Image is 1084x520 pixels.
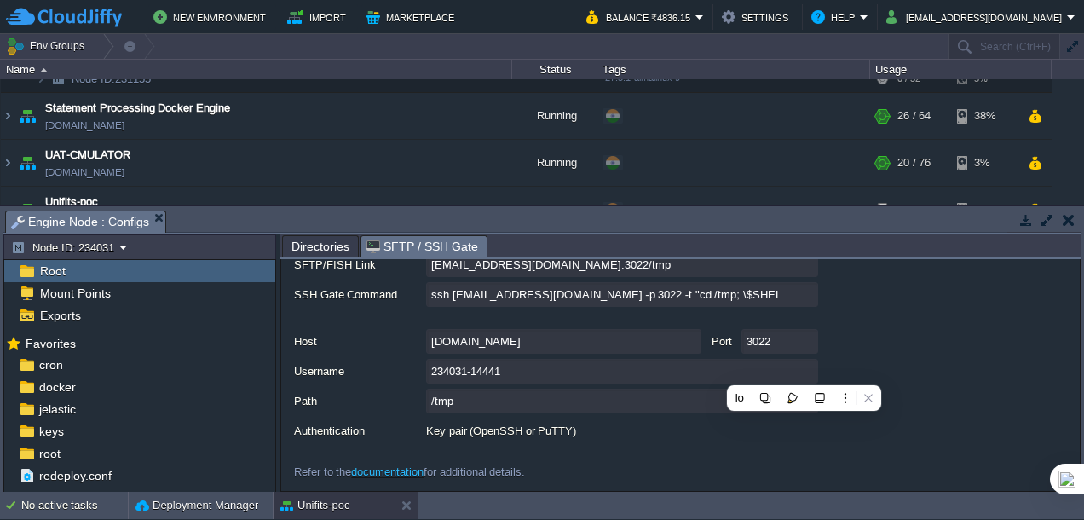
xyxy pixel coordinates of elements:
[287,7,351,27] button: Import
[294,419,424,440] label: Authentication
[886,7,1067,27] button: [EMAIL_ADDRESS][DOMAIN_NAME]
[22,336,78,351] span: Favorites
[11,211,149,233] span: Engine Node : Configs
[45,100,230,117] a: Statement Processing Docker Engine
[1,187,14,233] img: AMDAwAAAACH5BAEAAAAALAAAAAABAAEAAAICRAEAOw==
[598,60,869,79] div: Tags
[351,465,424,478] a: documentation
[6,34,90,58] button: Env Groups
[22,337,78,350] a: Favorites
[45,117,124,134] a: [DOMAIN_NAME]
[294,389,424,410] label: Path
[957,93,1012,139] div: 38%
[871,60,1051,79] div: Usage
[294,329,424,350] label: Host
[897,93,931,139] div: 26 / 64
[6,7,122,28] img: CloudJiffy
[36,379,78,395] a: docker
[426,419,818,443] div: Key pair (OpenSSH or PuTTY)
[37,286,113,301] a: Mount Points
[957,187,1012,233] div: 1%
[957,140,1012,186] div: 3%
[37,263,68,279] a: Root
[586,7,695,27] button: Balance ₹4836.15
[294,252,424,274] label: SFTP/FISH Link
[294,448,818,478] div: Refer to the for additional details.
[291,236,349,257] span: Directories
[45,147,130,164] a: UAT-CMULATOR
[366,236,478,257] span: SFTP / SSH Gate
[36,424,66,439] a: keys
[706,329,738,350] label: Port
[897,187,925,233] div: 0 / 32
[280,497,349,514] button: Unifits-poc
[40,68,48,72] img: AMDAwAAAACH5BAEAAAAALAAAAAABAAEAAAICRAEAOw==
[15,187,39,233] img: AMDAwAAAACH5BAEAAAAALAAAAAABAAEAAAICRAEAOw==
[21,492,128,519] div: No active tasks
[366,7,459,27] button: Marketplace
[15,140,39,186] img: AMDAwAAAACH5BAEAAAAALAAAAAABAAEAAAICRAEAOw==
[512,93,597,139] div: Running
[45,194,98,211] a: Unifits-poc
[1,140,14,186] img: AMDAwAAAACH5BAEAAAAALAAAAAABAAEAAAICRAEAOw==
[36,446,63,461] a: root
[11,240,119,255] button: Node ID: 234031
[15,93,39,139] img: AMDAwAAAACH5BAEAAAAALAAAAAABAAEAAAICRAEAOw==
[153,7,271,27] button: New Environment
[36,357,66,373] a: cron
[294,282,424,303] label: SSH Gate Command
[36,468,114,483] a: redeploy.conf
[2,60,511,79] div: Name
[722,7,793,27] button: Settings
[37,308,84,323] a: Exports
[36,402,78,417] a: jelastic
[513,60,597,79] div: Status
[811,7,860,27] button: Help
[135,497,258,514] button: Deployment Manager
[897,140,931,186] div: 20 / 76
[512,187,597,233] div: Running
[1,93,14,139] img: AMDAwAAAACH5BAEAAAAALAAAAAABAAEAAAICRAEAOw==
[45,164,124,181] a: [DOMAIN_NAME]
[512,140,597,186] div: Running
[294,359,424,380] label: Username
